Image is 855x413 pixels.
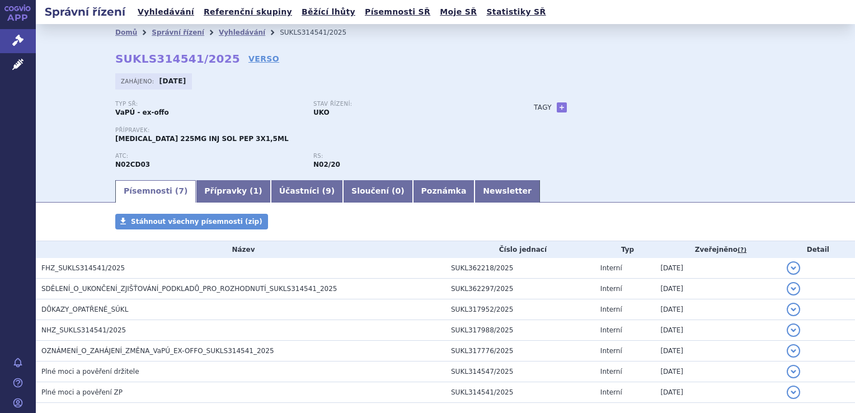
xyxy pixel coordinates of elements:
a: Účastníci (9) [271,180,343,203]
td: [DATE] [655,382,781,403]
strong: monoklonální protilátky – antimigrenika [313,161,340,168]
td: [DATE] [655,258,781,279]
td: SUKL317988/2025 [445,320,595,341]
span: Interní [600,388,622,396]
strong: FREMANEZUMAB [115,161,150,168]
abbr: (?) [737,246,746,254]
span: Interní [600,285,622,293]
td: [DATE] [655,320,781,341]
td: [DATE] [655,299,781,320]
a: Newsletter [475,180,540,203]
a: Písemnosti SŘ [361,4,434,20]
button: detail [787,344,800,358]
a: Písemnosti (7) [115,180,196,203]
a: Moje SŘ [436,4,480,20]
span: SDĚLENÍ_O_UKONČENÍ_ZJIŠŤOVÁNÍ_PODKLADŮ_PRO_ROZHODNUTÍ_SUKLS314541_2025 [41,285,337,293]
span: Stáhnout všechny písemnosti (zip) [131,218,262,226]
span: 0 [395,186,401,195]
a: Poznámka [413,180,475,203]
span: Interní [600,347,622,355]
p: RS: [313,153,500,159]
p: Přípravek: [115,127,511,134]
a: Referenční skupiny [200,4,295,20]
th: Typ [595,241,655,258]
span: Interní [600,368,622,376]
span: FHZ_SUKLS314541/2025 [41,264,125,272]
a: Běžící lhůty [298,4,359,20]
td: SUKL314541/2025 [445,382,595,403]
a: + [557,102,567,112]
strong: UKO [313,109,330,116]
p: ATC: [115,153,302,159]
button: detail [787,282,800,295]
a: Správní řízení [152,29,204,36]
button: detail [787,303,800,316]
span: 7 [178,186,184,195]
th: Zveřejněno [655,241,781,258]
td: SUKL362218/2025 [445,258,595,279]
span: OZNÁMENÍ_O_ZAHÁJENÍ_ZMĚNA_VaPÚ_EX-OFFO_SUKLS314541_2025 [41,347,274,355]
span: Interní [600,326,622,334]
strong: SUKLS314541/2025 [115,52,240,65]
button: detail [787,386,800,399]
p: Typ SŘ: [115,101,302,107]
h3: Tagy [534,101,552,114]
a: Vyhledávání [219,29,265,36]
td: [DATE] [655,341,781,362]
td: [DATE] [655,362,781,382]
strong: VaPÚ - ex-offo [115,109,169,116]
th: Detail [781,241,855,258]
a: Přípravky (1) [196,180,270,203]
th: Název [36,241,445,258]
p: Stav řízení: [313,101,500,107]
li: SUKLS314541/2025 [280,24,361,41]
span: Zahájeno: [121,77,156,86]
th: Číslo jednací [445,241,595,258]
span: 9 [326,186,331,195]
td: SUKL317952/2025 [445,299,595,320]
button: detail [787,261,800,275]
a: Stáhnout všechny písemnosti (zip) [115,214,268,229]
td: [DATE] [655,279,781,299]
span: 1 [253,186,259,195]
a: Domů [115,29,137,36]
span: Plné moci a pověření držitele [41,368,139,376]
td: SUKL314547/2025 [445,362,595,382]
a: VERSO [248,53,279,64]
strong: [DATE] [159,77,186,85]
a: Sloučení (0) [343,180,412,203]
span: Interní [600,306,622,313]
h2: Správní řízení [36,4,134,20]
td: SUKL362297/2025 [445,279,595,299]
span: Interní [600,264,622,272]
button: detail [787,323,800,337]
span: NHZ_SUKLS314541/2025 [41,326,126,334]
button: detail [787,365,800,378]
a: Statistiky SŘ [483,4,549,20]
span: [MEDICAL_DATA] 225MG INJ SOL PEP 3X1,5ML [115,135,289,143]
a: Vyhledávání [134,4,198,20]
span: Plné moci a pověření ZP [41,388,123,396]
span: DŮKAZY_OPATŘENÉ_SÚKL [41,306,128,313]
td: SUKL317776/2025 [445,341,595,362]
